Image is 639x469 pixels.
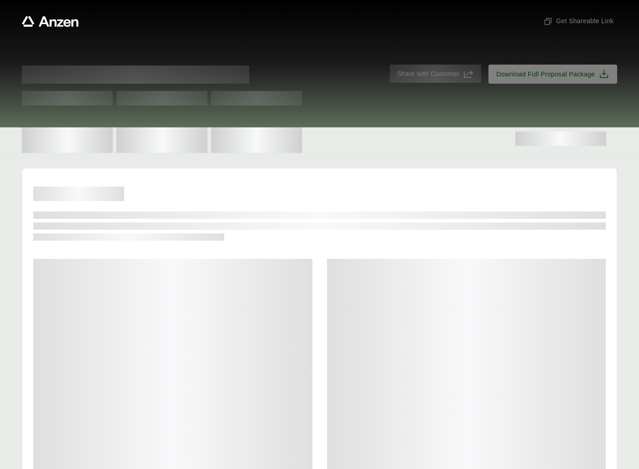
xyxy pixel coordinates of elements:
span: Test [22,91,113,106]
a: Anzen website [22,16,79,27]
span: Test [211,91,302,106]
span: Get Shareable Link [543,16,614,26]
button: Get Shareable Link [540,13,617,30]
span: Share with Customer [397,69,459,79]
span: Proposal for [22,66,249,84]
span: Test [116,91,207,106]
